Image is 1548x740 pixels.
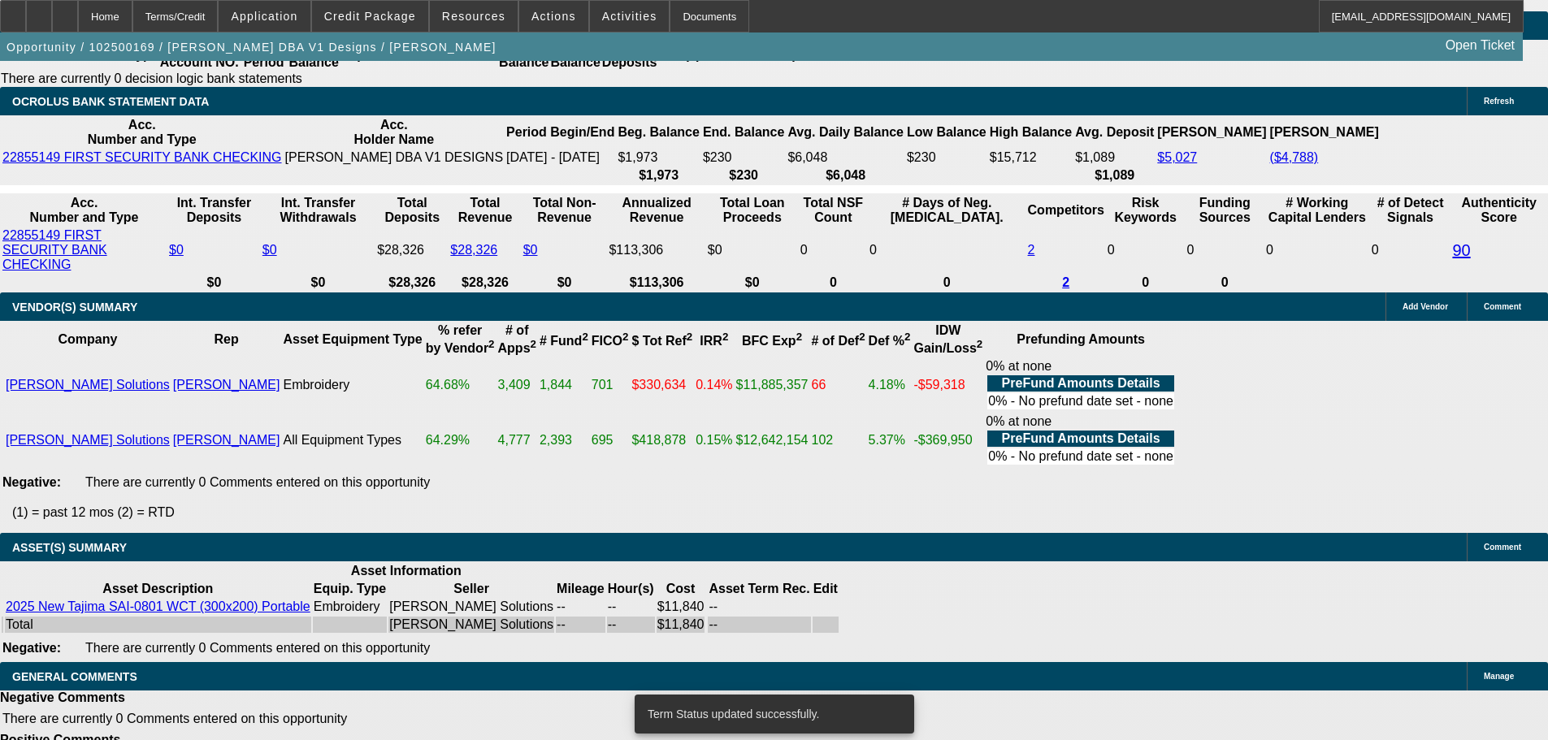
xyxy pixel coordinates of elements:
[85,475,430,489] span: There are currently 0 Comments entered on this opportunity
[85,641,430,655] span: There are currently 0 Comments entered on this opportunity
[173,378,280,392] a: [PERSON_NAME]
[906,149,987,166] td: $230
[913,413,983,467] td: -$369,950
[324,10,416,23] span: Credit Package
[1270,150,1319,164] a: ($4,788)
[702,117,785,148] th: End. Balance
[631,334,692,348] b: $ Tot Ref
[607,617,655,633] td: --
[657,617,705,633] td: $11,840
[1062,275,1069,289] a: 2
[539,358,589,412] td: 1,844
[708,599,810,615] td: --
[735,413,809,467] td: $12,642,154
[12,505,1548,520] p: (1) = past 12 mos (2) = RTD
[2,712,347,725] span: There are currently 0 Comments entered on this opportunity
[58,332,117,346] b: Company
[977,338,982,350] sup: 2
[523,243,538,257] a: $0
[556,617,605,633] td: --
[869,275,1025,291] th: 0
[811,413,866,467] td: 102
[519,1,588,32] button: Actions
[631,358,693,412] td: $330,634
[787,117,904,148] th: Avg. Daily Balance
[608,195,705,226] th: Annualized Revenue
[2,228,107,271] a: 22855149 FIRST SECURITY BANK CHECKING
[800,227,867,273] td: 0
[869,227,1025,273] td: 0
[219,1,310,32] button: Application
[695,358,733,412] td: 0.14%
[591,358,630,412] td: 701
[531,338,536,350] sup: 2
[590,1,670,32] button: Activities
[1451,195,1546,226] th: Authenticity Score
[987,393,1174,409] td: 0% - No prefund date set - none
[1186,195,1264,226] th: Funding Sources
[617,167,700,184] th: $1,973
[631,413,693,467] td: $418,878
[1269,117,1380,148] th: [PERSON_NAME]
[617,117,700,148] th: Beg. Balance
[813,581,839,597] th: Edit
[666,582,696,595] b: Cost
[557,582,605,595] b: Mileage
[497,413,537,467] td: 4,777
[635,695,908,734] div: Term Status updated successfully.
[312,1,428,32] button: Credit Package
[722,331,728,343] sup: 2
[657,599,705,615] td: $11,840
[523,195,607,226] th: Total Non-Revenue
[282,413,423,467] td: All Equipment Types
[1265,195,1369,226] th: # Working Capital Lenders
[800,275,867,291] th: 0
[1074,149,1155,166] td: $1,089
[1484,543,1521,552] span: Comment
[913,323,982,355] b: IDW Gain/Loss
[708,617,810,633] td: --
[695,413,733,467] td: 0.15%
[742,334,802,348] b: BFC Exp
[7,41,496,54] span: Opportunity / 102500169 / [PERSON_NAME] DBA V1 Designs / [PERSON_NAME]
[811,358,866,412] td: 66
[796,331,802,343] sup: 2
[986,414,1176,466] div: 0% at none
[6,599,310,613] a: 2025 New Tajima SAI-0801 WCT (300x200) Portable
[617,149,700,166] td: $1,973
[12,670,137,683] span: GENERAL COMMENTS
[707,275,798,291] th: $0
[1186,275,1264,291] th: 0
[388,599,554,615] td: [PERSON_NAME] Solutions
[602,10,657,23] span: Activities
[1266,243,1273,257] span: 0
[426,323,495,355] b: % refer by Vendor
[1017,332,1145,346] b: Prefunding Amounts
[449,195,520,226] th: Total Revenue
[505,117,615,148] th: Period Begin/End
[787,149,904,166] td: $6,048
[376,195,448,226] th: Total Deposits
[1156,117,1267,148] th: [PERSON_NAME]
[582,331,588,343] sup: 2
[1107,275,1185,291] th: 0
[800,195,867,226] th: Sum of the Total NSF Count and Total Overdraft Fee Count from Ocrolus
[539,413,589,467] td: 2,393
[262,275,375,291] th: $0
[622,331,628,343] sup: 2
[388,617,554,633] td: [PERSON_NAME] Solutions
[1074,117,1155,148] th: Avg. Deposit
[869,334,911,348] b: Def %
[709,582,809,595] b: Asset Term Rec.
[449,275,520,291] th: $28,326
[868,413,912,467] td: 5.37%
[1186,227,1264,273] td: 0
[313,581,387,597] th: Equip. Type
[497,358,537,412] td: 3,409
[102,582,213,595] b: Asset Description
[376,275,448,291] th: $28,326
[989,117,1073,148] th: High Balance
[1107,195,1185,226] th: Risk Keywords
[702,167,785,184] th: $230
[282,358,423,412] td: Embroidery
